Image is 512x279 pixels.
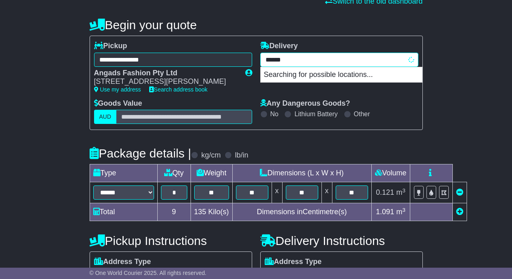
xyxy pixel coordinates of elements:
label: Other [354,110,370,118]
a: Use my address [94,86,141,93]
div: [STREET_ADDRESS][PERSON_NAME] [94,77,237,86]
span: m [396,208,405,216]
h4: Package details | [90,147,191,160]
label: Delivery [260,42,298,51]
div: Angads Fashion Pty Ltd [94,69,237,78]
a: Add new item [456,208,463,216]
td: Volume [371,164,410,182]
span: 1.091 [376,208,394,216]
td: Kilo(s) [191,203,232,221]
td: x [272,182,282,203]
h4: Pickup Instructions [90,234,252,247]
a: Search address book [149,86,208,93]
span: m [396,188,405,196]
td: Total [90,203,157,221]
sup: 3 [402,207,405,213]
label: lb/in [235,151,248,160]
h4: Delivery Instructions [260,234,423,247]
span: © One World Courier 2025. All rights reserved. [90,270,207,276]
span: 135 [194,208,206,216]
label: AUD [94,110,117,124]
a: Remove this item [456,188,463,196]
label: Goods Value [94,99,142,108]
label: Pickup [94,42,127,51]
sup: 3 [402,187,405,194]
td: Qty [157,164,191,182]
label: No [270,110,278,118]
td: x [321,182,332,203]
h4: Begin your quote [90,18,423,32]
p: Searching for possible locations... [261,67,422,83]
label: Lithium Battery [294,110,338,118]
td: Dimensions in Centimetre(s) [232,203,371,221]
label: Address Type [94,258,151,266]
td: Weight [191,164,232,182]
label: Address Type [265,258,322,266]
td: 9 [157,203,191,221]
td: Dimensions (L x W x H) [232,164,371,182]
label: kg/cm [201,151,221,160]
label: Any Dangerous Goods? [260,99,350,108]
td: Type [90,164,157,182]
span: 0.121 [376,188,394,196]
